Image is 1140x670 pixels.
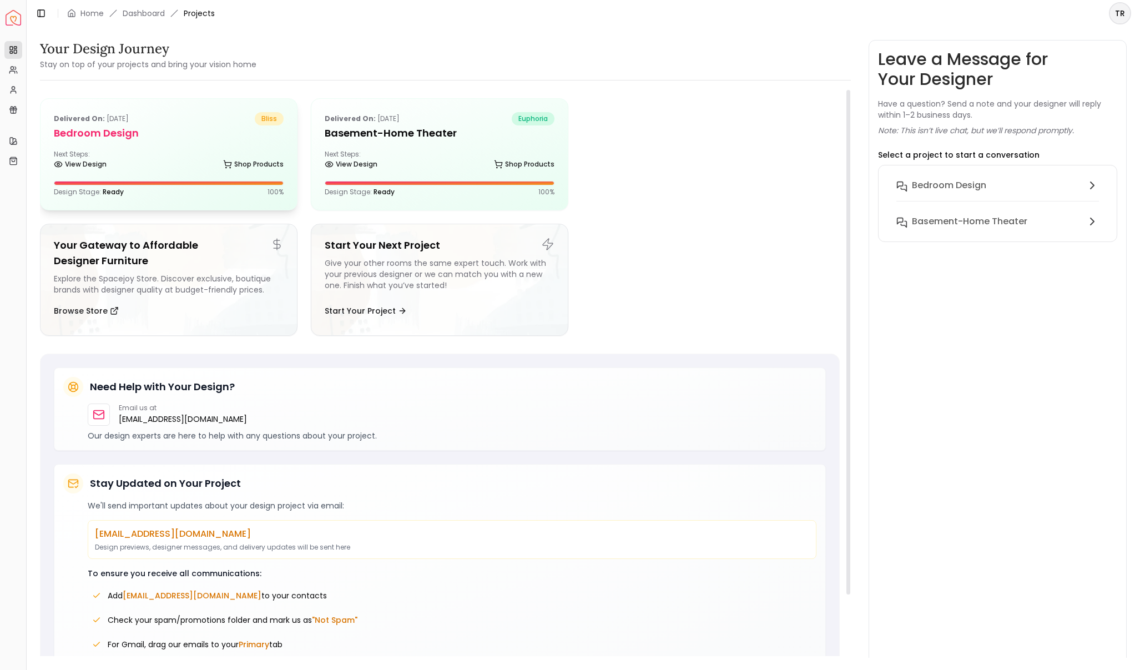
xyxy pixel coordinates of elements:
[374,187,395,197] span: Ready
[325,150,554,172] div: Next Steps:
[887,210,1108,233] button: Basement-Home theater
[54,238,284,269] h5: Your Gateway to Affordable Designer Furniture
[239,639,269,650] span: Primary
[123,590,261,601] span: [EMAIL_ADDRESS][DOMAIN_NAME]
[123,8,165,19] a: Dashboard
[912,215,1027,228] h6: Basement-Home theater
[6,10,21,26] img: Spacejoy Logo
[88,500,816,511] p: We'll send important updates about your design project via email:
[95,543,809,552] p: Design previews, designer messages, and delivery updates will be sent here
[325,112,400,125] p: [DATE]
[108,639,283,650] span: For Gmail, drag our emails to your tab
[1109,2,1131,24] button: TR
[54,188,124,197] p: Design Stage:
[325,238,554,253] h5: Start Your Next Project
[1110,3,1130,23] span: TR
[325,188,395,197] p: Design Stage:
[268,188,284,197] p: 100 %
[311,224,568,336] a: Start Your Next ProjectGive your other rooms the same expert touch. Work with your previous desig...
[40,40,256,58] h3: Your Design Journey
[325,157,377,172] a: View Design
[6,10,21,26] a: Spacejoy
[54,150,284,172] div: Next Steps:
[54,112,129,125] p: [DATE]
[108,614,357,626] span: Check your spam/promotions folder and mark us as
[80,8,104,19] a: Home
[878,98,1118,120] p: Have a question? Send a note and your designer will reply within 1–2 business days.
[119,404,247,412] p: Email us at
[54,157,107,172] a: View Design
[887,174,1108,210] button: Bedroom design
[95,527,809,541] p: [EMAIL_ADDRESS][DOMAIN_NAME]
[184,8,215,19] span: Projects
[494,157,554,172] a: Shop Products
[119,412,247,426] a: [EMAIL_ADDRESS][DOMAIN_NAME]
[512,112,554,125] span: euphoria
[54,300,119,322] button: Browse Store
[40,224,297,336] a: Your Gateway to Affordable Designer FurnitureExplore the Spacejoy Store. Discover exclusive, bout...
[912,179,986,192] h6: Bedroom design
[54,125,284,141] h5: Bedroom design
[325,258,554,295] div: Give your other rooms the same expert touch. Work with your previous designer or we can match you...
[40,59,256,70] small: Stay on top of your projects and bring your vision home
[90,476,241,491] h5: Stay Updated on Your Project
[325,300,407,322] button: Start Your Project
[88,430,816,441] p: Our design experts are here to help with any questions about your project.
[878,149,1040,160] p: Select a project to start a conversation
[878,49,1118,89] h3: Leave a Message for Your Designer
[67,8,215,19] nav: breadcrumb
[103,187,124,197] span: Ready
[54,273,284,295] div: Explore the Spacejoy Store. Discover exclusive, boutique brands with designer quality at budget-f...
[312,614,357,626] span: "Not Spam"
[108,590,327,601] span: Add to your contacts
[878,125,1074,136] p: Note: This isn’t live chat, but we’ll respond promptly.
[54,114,105,123] b: Delivered on:
[538,188,554,197] p: 100 %
[325,125,554,141] h5: Basement-Home theater
[88,568,816,579] p: To ensure you receive all communications:
[255,112,284,125] span: bliss
[325,114,376,123] b: Delivered on:
[90,379,235,395] h5: Need Help with Your Design?
[223,157,284,172] a: Shop Products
